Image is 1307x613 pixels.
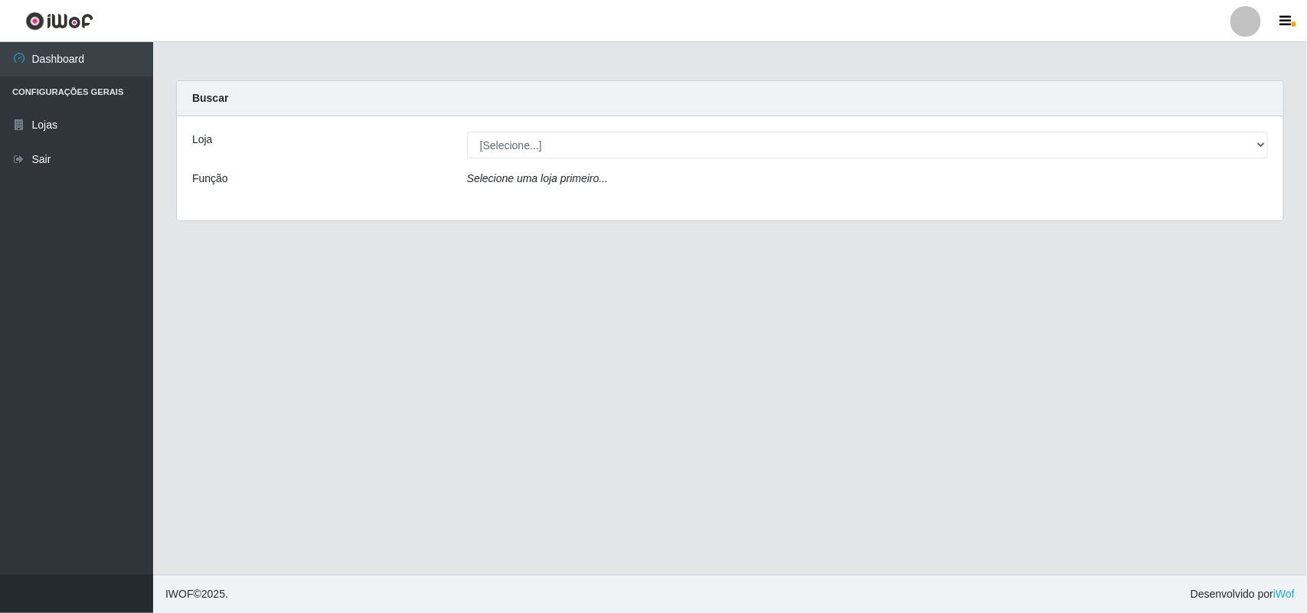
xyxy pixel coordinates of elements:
[467,172,608,184] i: Selecione uma loja primeiro...
[1191,586,1295,602] span: Desenvolvido por
[192,132,212,148] label: Loja
[165,586,228,602] span: © 2025 .
[192,171,228,187] label: Função
[25,11,93,31] img: CoreUI Logo
[165,588,194,600] span: IWOF
[1273,588,1295,600] a: iWof
[192,92,228,104] strong: Buscar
